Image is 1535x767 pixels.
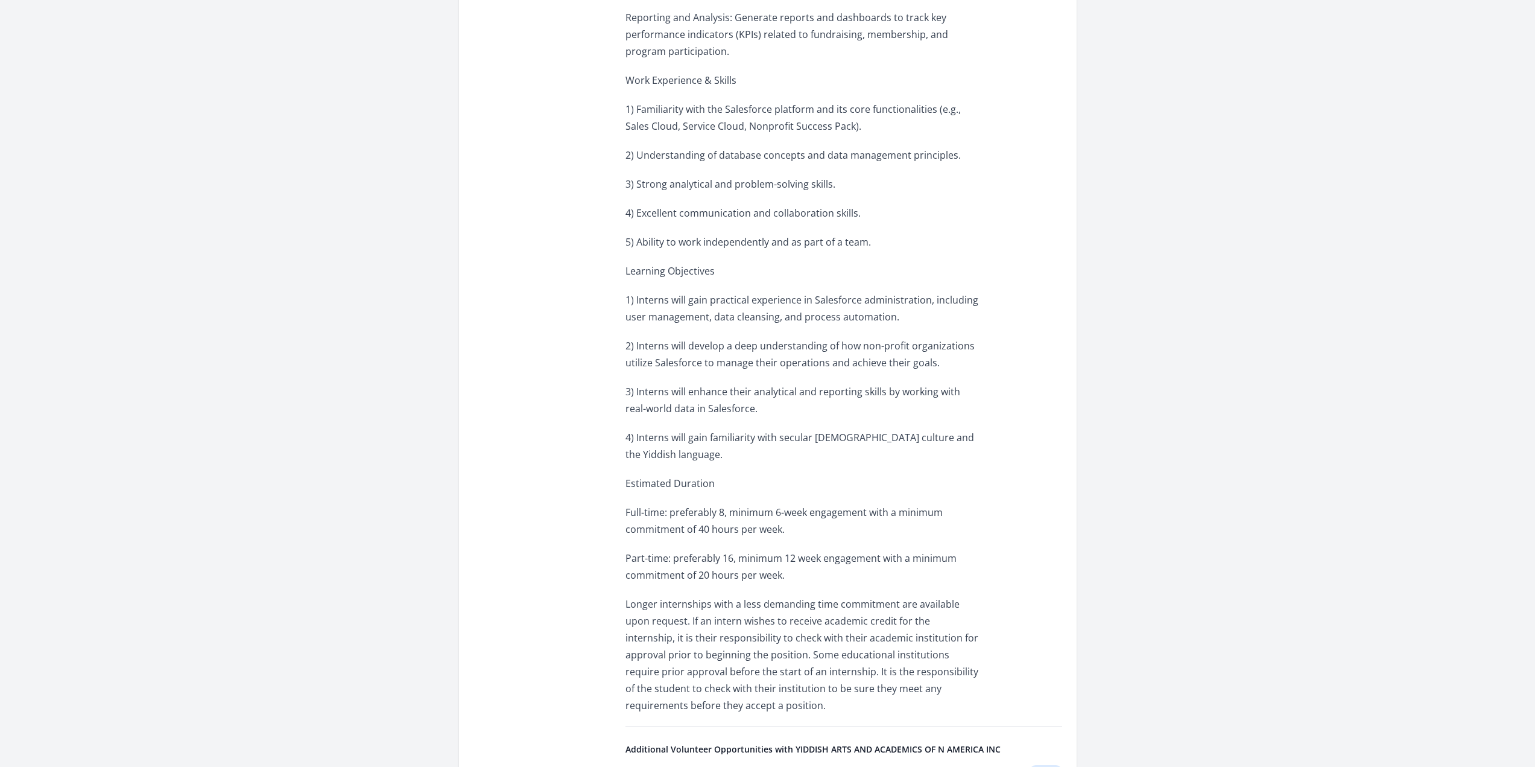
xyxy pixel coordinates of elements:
[625,72,978,89] p: Work Experience & Skills
[625,147,978,164] p: 2) Understanding of database concepts and data management principles.
[625,101,978,135] p: 1) Familiarity with the Salesforce platform and its core functionalities (e.g., Sales Cloud, Serv...
[625,291,978,325] p: 1) Interns will gain practical experience in Salesforce administration, including user management...
[625,504,978,538] p: Full-time: preferably 8, minimum 6-week engagement with a minimum commitment of 40 hours per week.
[625,205,978,221] p: 4) Excellent communication and collaboration skills.
[625,743,1062,756] h4: Additional Volunteer Opportunities with YIDDISH ARTS AND ACADEMICS OF N AMERICA INC
[625,475,978,492] p: Estimated Duration
[625,550,978,584] p: Part-time: preferably 16, minimum 12 week engagement with a minimum commitment of 20 hours per week.
[625,234,978,250] p: 5) Ability to work independently and as part of a team.
[625,9,978,60] p: Reporting and Analysis: Generate reports and dashboards to track key performance indicators (KPIs...
[625,429,978,463] p: 4) Interns will gain familiarity with secular [DEMOGRAPHIC_DATA] culture and the Yiddish language.
[625,383,978,417] p: 3) Interns will enhance their analytical and reporting skills by working with real-world data in ...
[625,596,978,714] p: Longer internships with a less demanding time commitment are available upon request. If an intern...
[625,176,978,193] p: 3) Strong analytical and problem-solving skills.
[625,337,978,371] p: 2) Interns will develop a deep understanding of how non-profit organizations utilize Salesforce t...
[625,263,978,279] p: Learning Objectives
